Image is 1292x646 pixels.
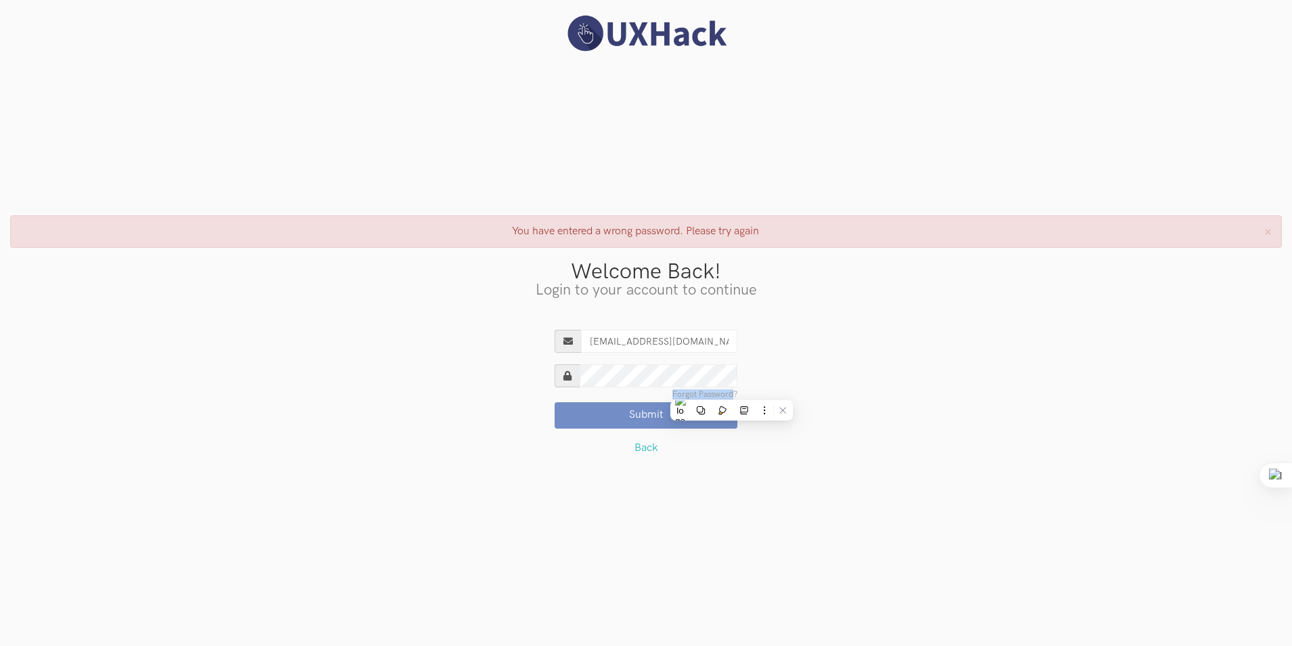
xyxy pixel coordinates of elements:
[10,261,1282,283] h3: Welcome Back!
[10,283,1282,298] h3: Login to your account to continue
[672,391,737,399] a: Forgot Password?
[581,330,737,353] input: Email Address
[512,225,759,238] span: You have entered a wrong password. Please try again
[580,364,737,387] input: Forgot Password?
[561,14,731,53] img: UXHack logo
[555,402,737,428] button: Submit
[634,442,658,454] a: Back
[1264,225,1272,239] button: ×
